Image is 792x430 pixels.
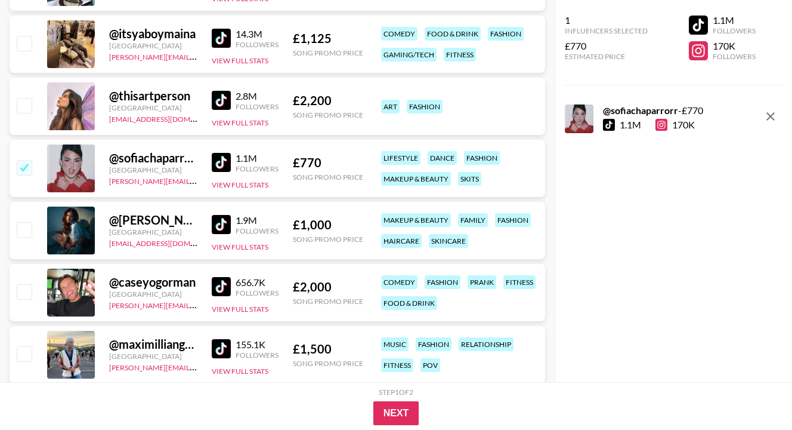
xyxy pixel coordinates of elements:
[381,213,451,227] div: makeup & beauty
[212,118,268,127] button: View Full Stats
[212,91,231,110] img: TikTok
[236,339,279,351] div: 155.1K
[212,242,268,251] button: View Full Stats
[109,228,197,236] div: [GEOGRAPHIC_DATA]
[468,275,496,289] div: prank
[109,299,286,310] a: [PERSON_NAME][EMAIL_ADDRESS][DOMAIN_NAME]
[293,155,363,170] div: £ 770
[420,358,440,372] div: pov
[293,48,363,57] div: Song Promo Price
[428,151,457,165] div: dance
[212,56,268,65] button: View Full Stats
[381,296,437,310] div: food & drink
[603,105,703,116] div: - £ 770
[407,100,443,113] div: fashion
[458,213,488,227] div: family
[381,234,422,248] div: haircare
[109,150,197,165] div: @ sofiachaparrorr
[236,164,279,173] div: Followers
[381,100,400,113] div: art
[109,88,197,103] div: @ thisartperson
[381,358,413,372] div: fitness
[379,388,413,397] div: Step 1 of 2
[212,367,268,376] button: View Full Stats
[236,40,279,49] div: Followers
[212,29,231,48] img: TikTok
[459,337,513,351] div: relationship
[713,26,756,35] div: Followers
[565,26,648,35] div: Influencers Selected
[109,112,229,124] a: [EMAIL_ADDRESS][DOMAIN_NAME]
[293,235,363,244] div: Song Promo Price
[603,105,678,116] strong: @ sofiachaparrorr
[429,234,468,248] div: skincare
[236,226,279,235] div: Followers
[381,27,417,41] div: comedy
[212,215,231,234] img: TikTok
[759,105,782,128] button: remove
[109,41,197,50] div: [GEOGRAPHIC_DATA]
[293,279,363,294] div: £ 2,000
[293,31,363,46] div: £ 1,125
[713,14,756,26] div: 1.1M
[293,297,363,306] div: Song Promo Price
[109,174,286,186] a: [PERSON_NAME][EMAIL_ADDRESS][DOMAIN_NAME]
[293,93,363,108] div: £ 2,200
[565,14,648,26] div: 1
[109,50,286,62] a: [PERSON_NAME][EMAIL_ADDRESS][DOMAIN_NAME]
[373,401,419,425] button: Next
[109,213,197,228] div: @ [PERSON_NAME].mysz
[293,342,363,357] div: £ 1,500
[109,352,197,361] div: [GEOGRAPHIC_DATA]
[495,213,531,227] div: fashion
[425,275,460,289] div: fashion
[381,48,437,62] div: gaming/tech
[212,305,268,314] button: View Full Stats
[381,151,420,165] div: lifestyle
[381,275,417,289] div: comedy
[212,153,231,172] img: TikTok
[212,277,231,296] img: TikTok
[713,52,756,61] div: Followers
[293,110,363,119] div: Song Promo Price
[236,288,279,297] div: Followers
[109,236,229,248] a: [EMAIL_ADDRESS][DOMAIN_NAME]
[381,172,451,186] div: makeup & beauty
[212,339,231,358] img: TikTok
[732,370,778,416] iframe: Drift Widget Chat Controller
[503,275,536,289] div: fitness
[236,277,279,288] div: 656.7K
[109,337,197,352] div: @ maximilliangee
[444,48,476,62] div: fitness
[236,102,279,111] div: Followers
[109,26,197,41] div: @ itsyaboymaina
[109,361,286,372] a: [PERSON_NAME][EMAIL_ADDRESS][DOMAIN_NAME]
[655,119,695,131] div: 170K
[620,119,641,131] div: 1.1M
[109,290,197,299] div: [GEOGRAPHIC_DATA]
[293,359,363,368] div: Song Promo Price
[713,40,756,52] div: 170K
[236,90,279,102] div: 2.8M
[416,337,451,351] div: fashion
[109,275,197,290] div: @ caseyogorman
[293,173,363,182] div: Song Promo Price
[381,337,409,351] div: music
[109,165,197,174] div: [GEOGRAPHIC_DATA]
[565,40,648,52] div: £770
[458,172,481,186] div: skits
[236,152,279,164] div: 1.1M
[236,351,279,360] div: Followers
[293,217,363,232] div: £ 1,000
[109,103,197,112] div: [GEOGRAPHIC_DATA]
[236,28,279,40] div: 14.3M
[236,214,279,226] div: 1.9M
[488,27,524,41] div: fashion
[425,27,481,41] div: food & drink
[464,151,500,165] div: fashion
[212,180,268,189] button: View Full Stats
[565,52,648,61] div: Estimated Price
